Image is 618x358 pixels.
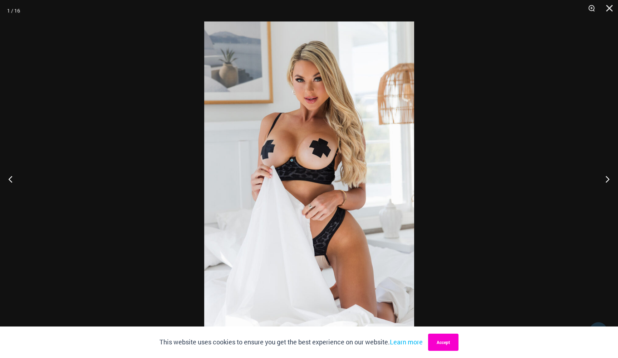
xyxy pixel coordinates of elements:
[390,338,423,346] a: Learn more
[428,334,458,351] button: Accept
[591,161,618,197] button: Next
[160,337,423,348] p: This website uses cookies to ensure you get the best experience on our website.
[7,5,20,16] div: 1 / 16
[204,21,414,337] img: Nights Fall Silver Leopard 1036 Bra 6046 Thong 09v2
